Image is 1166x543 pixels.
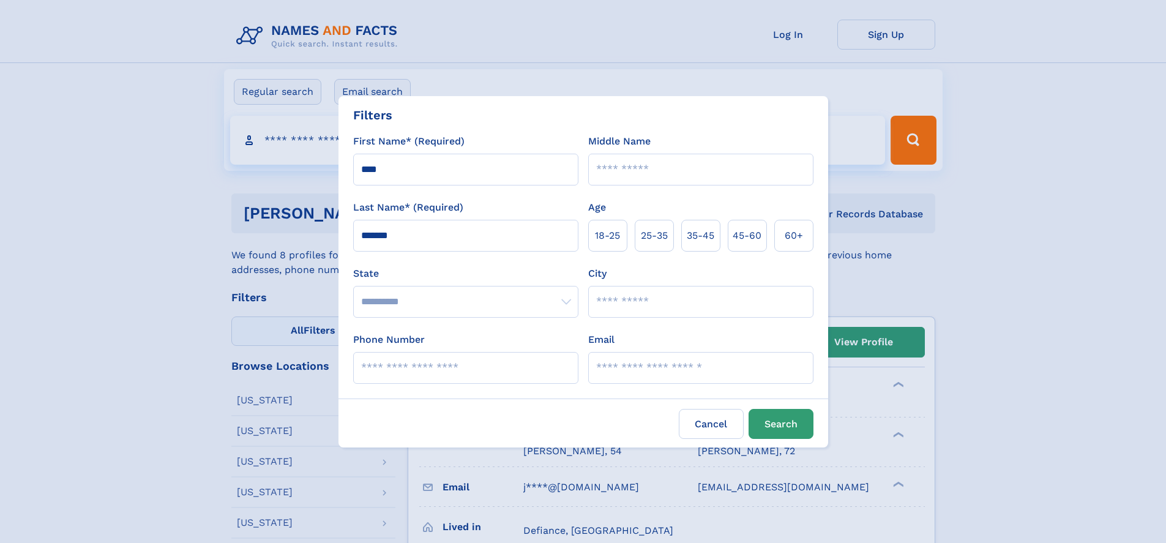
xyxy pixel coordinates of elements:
[588,332,615,347] label: Email
[588,200,606,215] label: Age
[353,266,578,281] label: State
[353,200,463,215] label: Last Name* (Required)
[679,409,744,439] label: Cancel
[588,134,651,149] label: Middle Name
[749,409,813,439] button: Search
[687,228,714,243] span: 35‑45
[353,134,465,149] label: First Name* (Required)
[733,228,761,243] span: 45‑60
[641,228,668,243] span: 25‑35
[785,228,803,243] span: 60+
[353,332,425,347] label: Phone Number
[353,106,392,124] div: Filters
[595,228,620,243] span: 18‑25
[588,266,607,281] label: City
